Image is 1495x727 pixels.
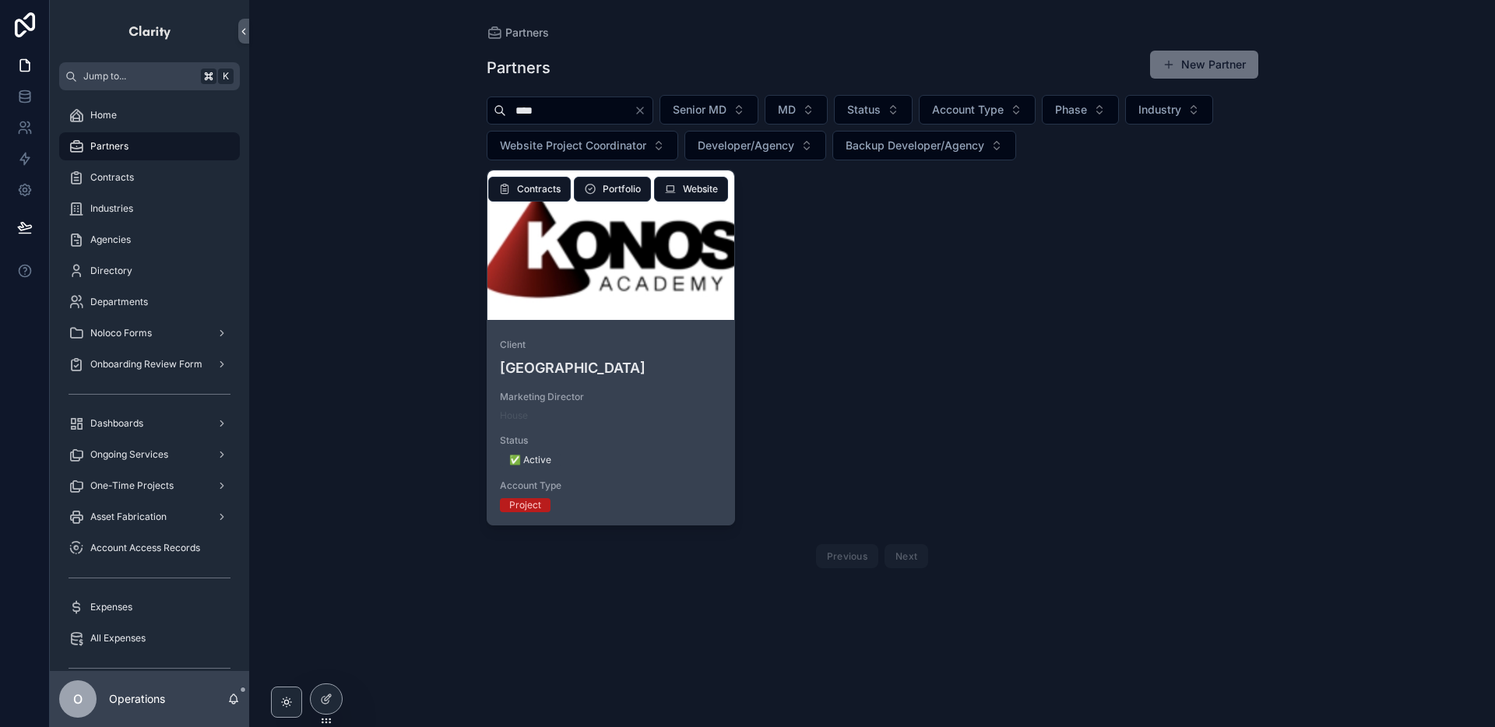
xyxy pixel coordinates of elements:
span: Senior MD [673,102,726,118]
a: Dashboards [59,409,240,437]
span: Phase [1055,102,1087,118]
a: House [500,409,528,422]
img: App logo [128,19,172,44]
span: All Expenses [90,632,146,644]
span: Onboarding Review Form [90,358,202,371]
span: Developer/Agency [698,138,794,153]
a: Ongoing Services [59,441,240,469]
a: Partners [487,25,549,40]
a: Home [59,101,240,129]
span: Industries [90,202,133,215]
a: Departments [59,288,240,316]
a: Partners [59,132,240,160]
span: Partners [505,25,549,40]
button: Jump to...K [59,62,240,90]
button: Select Button [832,131,1016,160]
span: Contracts [517,183,561,195]
span: Account Type [932,102,1004,118]
span: Ongoing Services [90,448,168,461]
span: Backup Developer/Agency [846,138,984,153]
span: Account Type [500,479,723,492]
div: Project [509,498,541,512]
p: Operations [109,691,165,707]
span: O [73,690,83,708]
span: K [220,70,232,83]
div: Image-10-17-2022-at-3.21-PM.jpg [487,170,735,320]
button: Select Button [684,131,826,160]
span: Agencies [90,234,131,246]
span: Client [500,339,723,351]
span: Status [847,102,881,118]
span: Directory [90,265,132,277]
button: Portfolio [574,177,651,202]
button: Contracts [488,177,571,202]
span: Dashboards [90,417,143,430]
span: Departments [90,296,148,308]
a: One-Time Projects [59,472,240,500]
a: Account Access Records [59,534,240,562]
a: Asset Fabrication [59,503,240,531]
button: Select Button [1125,95,1213,125]
a: Industries [59,195,240,223]
button: Select Button [660,95,758,125]
h4: [GEOGRAPHIC_DATA] [500,357,723,378]
span: Website Project Coordinator [500,138,646,153]
button: Select Button [1042,95,1119,125]
button: Select Button [765,95,828,125]
button: Select Button [834,95,913,125]
span: Website [683,183,718,195]
a: Contracts [59,163,240,191]
div: ✅ Active [509,453,551,467]
h1: Partners [487,57,551,79]
span: Account Access Records [90,542,200,554]
span: Expenses [90,601,132,613]
button: Website [654,177,728,202]
a: All Expenses [59,624,240,652]
span: Asset Fabrication [90,511,167,523]
button: Select Button [487,131,678,160]
a: Agencies [59,226,240,254]
span: Home [90,109,117,121]
span: Status [500,434,723,447]
button: New Partner [1150,51,1258,79]
span: Jump to... [83,70,195,83]
span: Contracts [90,171,134,184]
a: Client[GEOGRAPHIC_DATA]Marketing DirectorHouseStatus✅ ActiveAccount TypeProjectWebsitePortfolioCo... [487,170,736,525]
span: Industry [1138,102,1181,118]
a: Noloco Forms [59,319,240,347]
a: Directory [59,257,240,285]
span: Partners [90,140,128,153]
a: Onboarding Review Form [59,350,240,378]
span: One-Time Projects [90,479,174,492]
span: MD [778,102,796,118]
button: Clear [634,104,653,117]
button: Select Button [919,95,1036,125]
div: scrollable content [50,90,249,671]
a: Expenses [59,593,240,621]
span: Marketing Director [500,391,723,403]
span: Noloco Forms [90,327,152,339]
span: Portfolio [603,183,641,195]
